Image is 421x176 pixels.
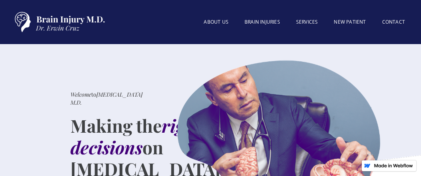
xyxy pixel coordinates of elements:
em: [MEDICAL_DATA] M.D. [70,91,142,106]
a: Contact [374,14,413,30]
a: New patient [326,14,374,30]
a: BRAIN INJURIES [237,14,288,30]
em: right decisions [70,113,200,159]
a: home [8,8,108,36]
a: About US [196,14,237,30]
a: SERVICES [288,14,326,30]
div: to [70,91,146,107]
em: Welcome [70,91,91,98]
img: Made in Webflow [374,164,413,168]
